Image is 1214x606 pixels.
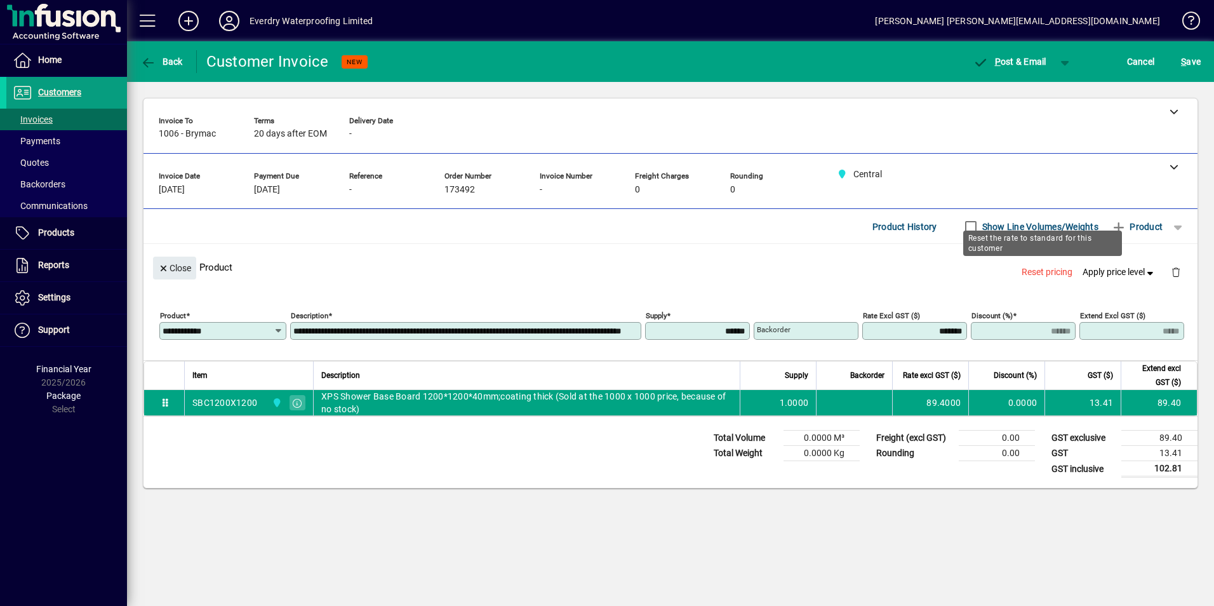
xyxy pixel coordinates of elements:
[1181,51,1201,72] span: ave
[1105,215,1169,238] button: Product
[870,431,959,446] td: Freight (excl GST)
[159,185,185,195] span: [DATE]
[1022,266,1072,279] span: Reset pricing
[6,250,127,281] a: Reports
[13,179,65,189] span: Backorders
[784,431,860,446] td: 0.0000 M³
[900,396,961,409] div: 89.4000
[444,185,475,195] span: 173492
[6,130,127,152] a: Payments
[1121,390,1197,415] td: 89.40
[1127,51,1155,72] span: Cancel
[291,311,328,320] mat-label: Description
[1045,446,1121,461] td: GST
[13,158,49,168] span: Quotes
[127,50,197,73] app-page-header-button: Back
[153,257,196,279] button: Close
[966,50,1053,73] button: Post & Email
[159,129,216,139] span: 1006 - Brymac
[269,396,283,410] span: Central
[959,431,1035,446] td: 0.00
[38,227,74,238] span: Products
[994,368,1037,382] span: Discount (%)
[1044,390,1121,415] td: 13.41
[13,114,53,125] span: Invoices
[206,51,329,72] div: Customer Invoice
[968,390,1044,415] td: 0.0000
[1077,261,1161,284] button: Apply price level
[168,10,209,32] button: Add
[1178,50,1204,73] button: Save
[38,292,70,302] span: Settings
[867,215,942,238] button: Product History
[6,195,127,217] a: Communications
[160,311,186,320] mat-label: Product
[1080,311,1145,320] mat-label: Extend excl GST ($)
[1173,3,1198,44] a: Knowledge Base
[347,58,363,66] span: NEW
[250,11,373,31] div: Everdry Waterproofing Limited
[6,44,127,76] a: Home
[1121,431,1197,446] td: 89.40
[6,314,127,346] a: Support
[707,431,784,446] td: Total Volume
[1045,431,1121,446] td: GST exclusive
[540,185,542,195] span: -
[6,109,127,130] a: Invoices
[38,325,70,335] span: Support
[635,185,640,195] span: 0
[870,446,959,461] td: Rounding
[254,129,327,139] span: 20 days after EOM
[192,368,208,382] span: Item
[872,217,937,237] span: Product History
[875,11,1160,31] div: [PERSON_NAME] [PERSON_NAME][EMAIL_ADDRESS][DOMAIN_NAME]
[971,311,1013,320] mat-label: Discount (%)
[784,446,860,461] td: 0.0000 Kg
[1088,368,1113,382] span: GST ($)
[863,311,920,320] mat-label: Rate excl GST ($)
[963,231,1122,256] div: Reset the rate to standard for this customer
[321,390,732,415] span: XPS Shower Base Board 1200*1200*40mm;coating thick (Sold at the 1000 x 1000 price, because of no ...
[192,396,257,409] div: SBC1200X1200
[1017,261,1077,284] button: Reset pricing
[36,364,91,374] span: Financial Year
[1124,50,1158,73] button: Cancel
[6,282,127,314] a: Settings
[150,262,199,273] app-page-header-button: Close
[959,446,1035,461] td: 0.00
[995,57,1001,67] span: P
[1129,361,1181,389] span: Extend excl GST ($)
[143,244,1197,290] div: Product
[1083,266,1156,279] span: Apply price level
[707,446,784,461] td: Total Weight
[321,368,360,382] span: Description
[1121,446,1197,461] td: 13.41
[1111,217,1163,237] span: Product
[780,396,809,409] span: 1.0000
[209,10,250,32] button: Profile
[903,368,961,382] span: Rate excl GST ($)
[730,185,735,195] span: 0
[38,260,69,270] span: Reports
[973,57,1046,67] span: ost & Email
[6,152,127,173] a: Quotes
[850,368,884,382] span: Backorder
[38,87,81,97] span: Customers
[1181,57,1186,67] span: S
[980,220,1098,233] label: Show Line Volumes/Weights
[46,391,81,401] span: Package
[1121,461,1197,477] td: 102.81
[13,136,60,146] span: Payments
[38,55,62,65] span: Home
[1045,461,1121,477] td: GST inclusive
[1161,257,1191,287] button: Delete
[646,311,667,320] mat-label: Supply
[254,185,280,195] span: [DATE]
[6,217,127,249] a: Products
[137,50,186,73] button: Back
[757,325,790,334] mat-label: Backorder
[349,129,352,139] span: -
[6,173,127,195] a: Backorders
[158,258,191,279] span: Close
[13,201,88,211] span: Communications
